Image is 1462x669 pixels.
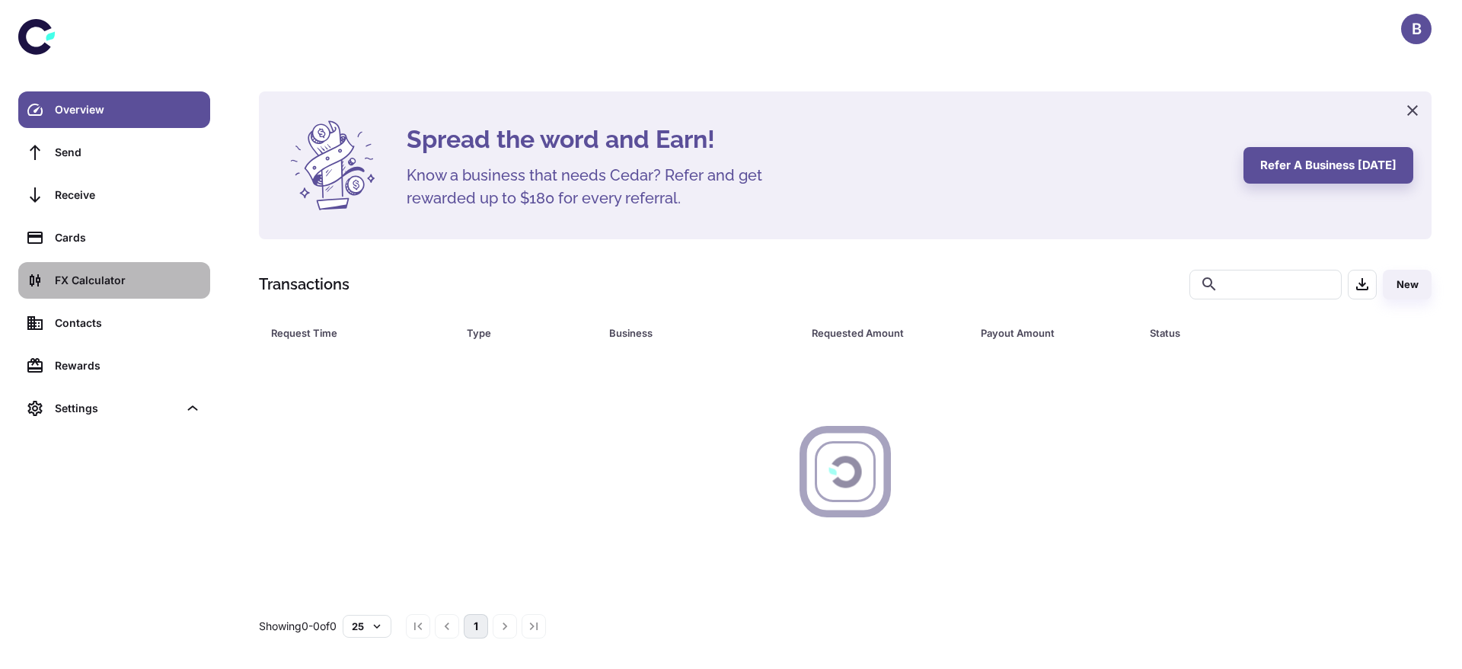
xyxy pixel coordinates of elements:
h4: Spread the word and Earn! [407,121,1225,158]
button: page 1 [464,614,488,639]
a: Send [18,134,210,171]
a: Contacts [18,305,210,341]
span: Type [467,322,590,344]
button: 25 [343,615,391,638]
button: B [1401,14,1432,44]
div: Send [55,144,201,161]
div: Receive [55,187,201,203]
h1: Transactions [259,273,350,296]
span: Status [1150,322,1368,344]
span: Payout Amount [981,322,1132,344]
div: FX Calculator [55,272,201,289]
a: FX Calculator [18,262,210,299]
div: Status [1150,322,1349,344]
div: Type [467,322,570,344]
div: Overview [55,101,201,118]
div: Settings [18,390,210,427]
h5: Know a business that needs Cedar? Refer and get rewarded up to $180 for every referral. [407,164,787,210]
div: Requested Amount [812,322,943,344]
a: Rewards [18,347,210,384]
button: Refer a business [DATE] [1243,147,1413,184]
span: Requested Amount [812,322,962,344]
a: Overview [18,91,210,128]
a: Receive [18,177,210,213]
div: Settings [55,400,178,417]
div: Payout Amount [981,322,1112,344]
div: Contacts [55,315,201,331]
span: Request Time [271,322,448,344]
div: Cards [55,229,201,246]
div: Request Time [271,322,429,344]
p: Showing 0-0 of 0 [259,618,337,635]
div: Rewards [55,357,201,374]
nav: pagination navigation [404,614,548,639]
a: Cards [18,219,210,256]
button: New [1383,270,1432,299]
